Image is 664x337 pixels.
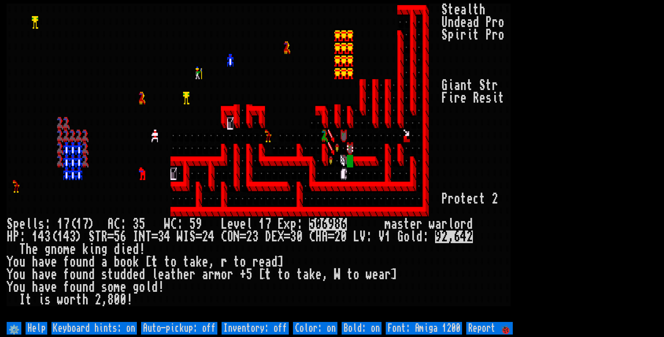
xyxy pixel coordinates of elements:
div: d [133,243,139,256]
div: d [467,218,473,231]
div: t [404,218,410,231]
div: X [278,231,284,243]
div: v [44,268,51,281]
mark: 2 [467,231,473,243]
div: N [233,231,240,243]
div: W [177,231,183,243]
mark: 0 [315,218,322,231]
div: t [479,193,485,205]
div: n [448,16,454,29]
div: o [284,268,290,281]
div: = [107,231,114,243]
div: u [76,268,82,281]
div: 9 [196,218,202,231]
div: E [271,231,278,243]
div: T [19,243,26,256]
div: t [278,268,284,281]
div: P [13,231,19,243]
div: A [107,218,114,231]
div: d [89,268,95,281]
div: v [44,281,51,294]
div: m [114,281,120,294]
div: o [454,193,460,205]
div: : [177,218,183,231]
div: r [492,79,498,92]
mark: 2 [441,231,448,243]
div: I [183,231,189,243]
div: V [359,231,366,243]
div: : [19,231,26,243]
div: o [221,268,227,281]
div: m [215,268,221,281]
div: a [189,256,196,268]
div: 2 [202,231,208,243]
div: k [309,268,315,281]
div: 2 [246,231,252,243]
div: r [252,256,259,268]
div: Y [7,281,13,294]
div: o [353,268,359,281]
div: r [441,218,448,231]
div: e [479,92,485,104]
div: ! [139,243,145,256]
div: g [44,243,51,256]
div: C [170,218,177,231]
div: 3 [290,231,296,243]
div: r [448,193,454,205]
div: r [221,256,227,268]
div: t [448,4,454,16]
mark: , [448,231,454,243]
div: t [467,79,473,92]
div: r [385,268,391,281]
div: e [51,256,57,268]
mark: 8 [334,218,341,231]
div: u [19,268,26,281]
div: t [233,256,240,268]
div: S [189,231,196,243]
div: l [448,218,454,231]
div: f [63,268,70,281]
div: g [133,281,139,294]
div: t [26,294,32,306]
div: : [422,231,429,243]
div: e [120,281,126,294]
div: i [454,29,460,41]
div: 7 [82,218,89,231]
mark: 6 [322,218,328,231]
div: C [221,231,227,243]
div: r [454,92,460,104]
div: o [454,218,460,231]
div: t [498,92,504,104]
div: o [120,256,126,268]
div: o [70,281,76,294]
div: H [315,231,322,243]
div: C [114,218,120,231]
div: e [183,268,189,281]
div: r [460,218,467,231]
div: h [479,4,485,16]
div: h [32,256,38,268]
div: F [441,92,448,104]
div: 3 [70,231,76,243]
div: t [170,268,177,281]
div: 4 [164,231,170,243]
div: o [404,231,410,243]
div: G [397,231,404,243]
div: 6 [120,231,126,243]
div: C [309,231,315,243]
div: d [139,268,145,281]
div: a [38,281,44,294]
div: 3 [158,231,164,243]
div: S [441,4,448,16]
div: 7 [265,218,271,231]
div: 2 [492,193,498,205]
div: d [89,256,95,268]
div: r [189,268,196,281]
div: = [284,231,290,243]
div: Y [7,256,13,268]
div: k [133,256,139,268]
div: x [284,218,290,231]
div: : [296,218,303,231]
div: W [334,268,341,281]
div: S [479,79,485,92]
